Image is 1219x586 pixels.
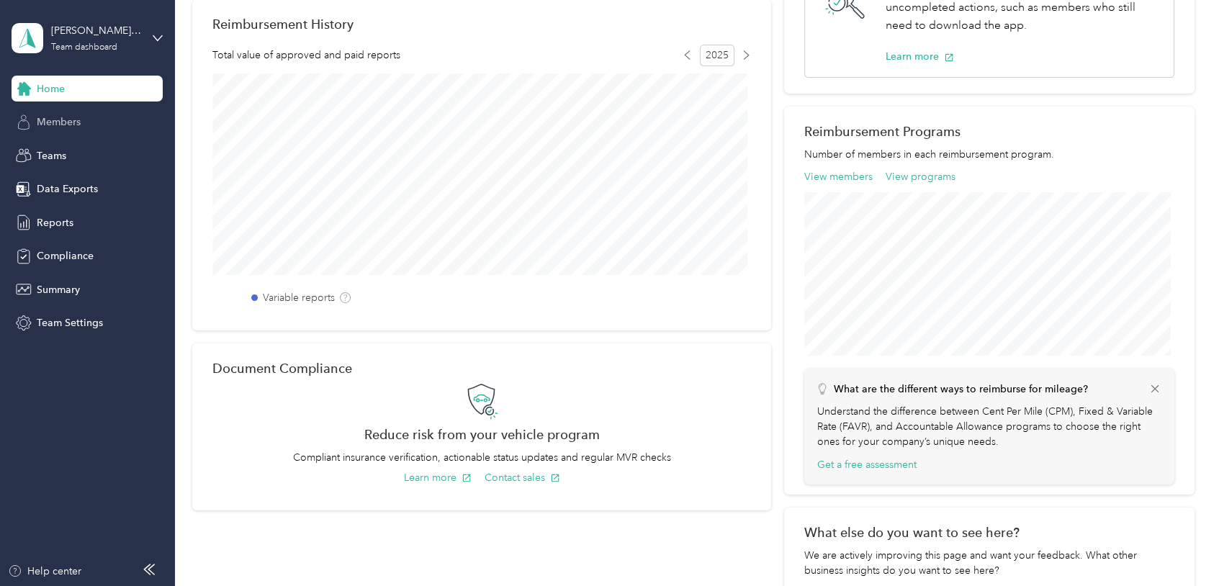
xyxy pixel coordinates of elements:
[804,124,1174,139] h2: Reimbursement Programs
[37,282,80,297] span: Summary
[886,49,954,64] button: Learn more
[817,457,916,472] button: Get a free assessment
[817,404,1161,449] p: Understand the difference between Cent Per Mile (CPM), Fixed & Variable Rate (FAVR), and Accounta...
[212,450,751,465] p: Compliant insurance verification, actionable status updates and regular MVR checks
[833,382,1087,397] p: What are the different ways to reimburse for mileage?
[804,169,873,184] button: View members
[700,45,734,66] span: 2025
[212,427,751,442] h2: Reduce risk from your vehicle program
[404,470,472,485] button: Learn more
[37,114,81,130] span: Members
[37,81,65,96] span: Home
[51,23,141,38] div: [PERSON_NAME] team
[804,548,1174,578] div: We are actively improving this page and want your feedback. What other business insights do you w...
[51,43,117,52] div: Team dashboard
[212,48,400,63] span: Total value of approved and paid reports
[212,17,354,32] h2: Reimbursement History
[485,470,560,485] button: Contact sales
[804,525,1174,540] div: What else do you want to see here?
[804,147,1174,162] p: Number of members in each reimbursement program.
[8,564,81,579] button: Help center
[37,248,94,263] span: Compliance
[37,148,66,163] span: Teams
[37,215,73,230] span: Reports
[263,290,335,305] label: Variable reports
[885,169,955,184] button: View programs
[37,181,98,197] span: Data Exports
[1138,505,1219,586] iframe: Everlance-gr Chat Button Frame
[212,361,352,376] h2: Document Compliance
[37,315,103,330] span: Team Settings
